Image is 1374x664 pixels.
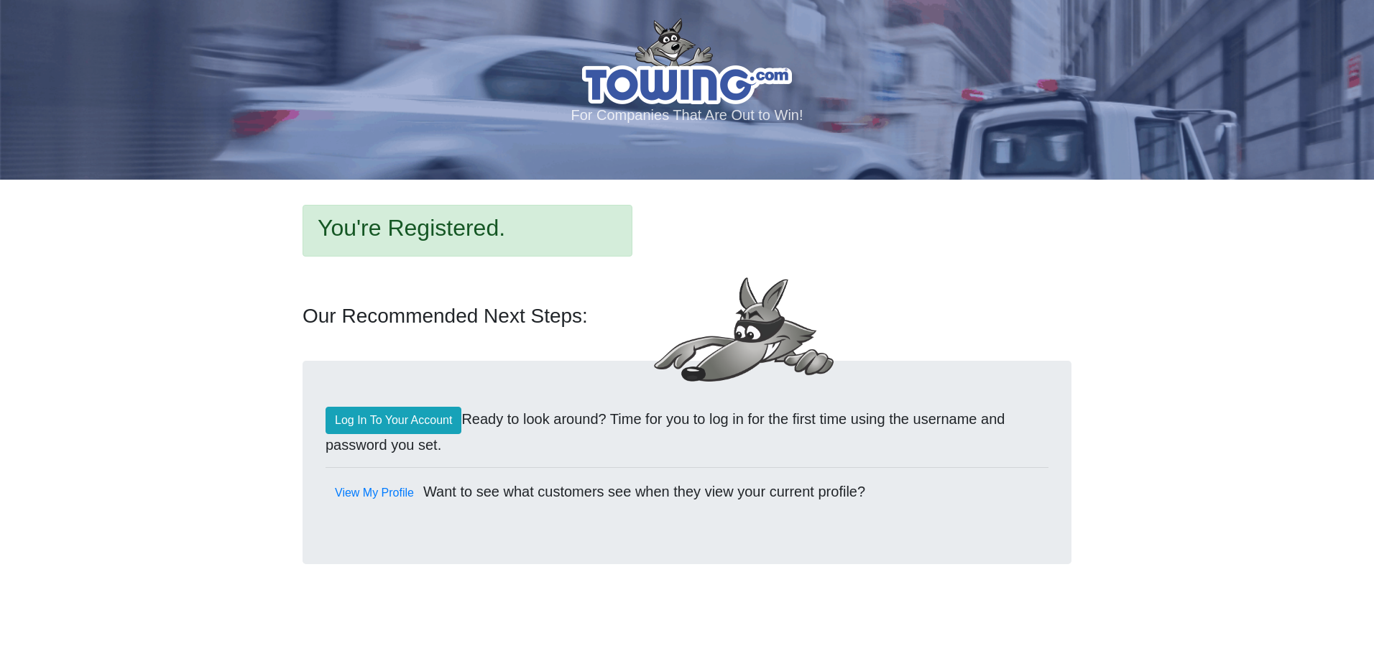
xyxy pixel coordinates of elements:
a: Log In To Your Account [326,407,461,434]
img: logo [582,18,792,104]
p: Ready to look around? Time for you to log in for the first time using the username and password y... [326,407,1048,456]
img: Fox-OverWallPoint.png [654,277,834,382]
p: Want to see what customers see when they view your current profile? [326,479,1048,507]
h2: You're Registered. [318,214,617,241]
a: View My Profile [326,479,423,507]
h3: Our Recommended Next Steps: [303,304,632,328]
iframe: Conversations [1255,521,1374,664]
p: For Companies That Are Out to Win! [18,104,1356,126]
